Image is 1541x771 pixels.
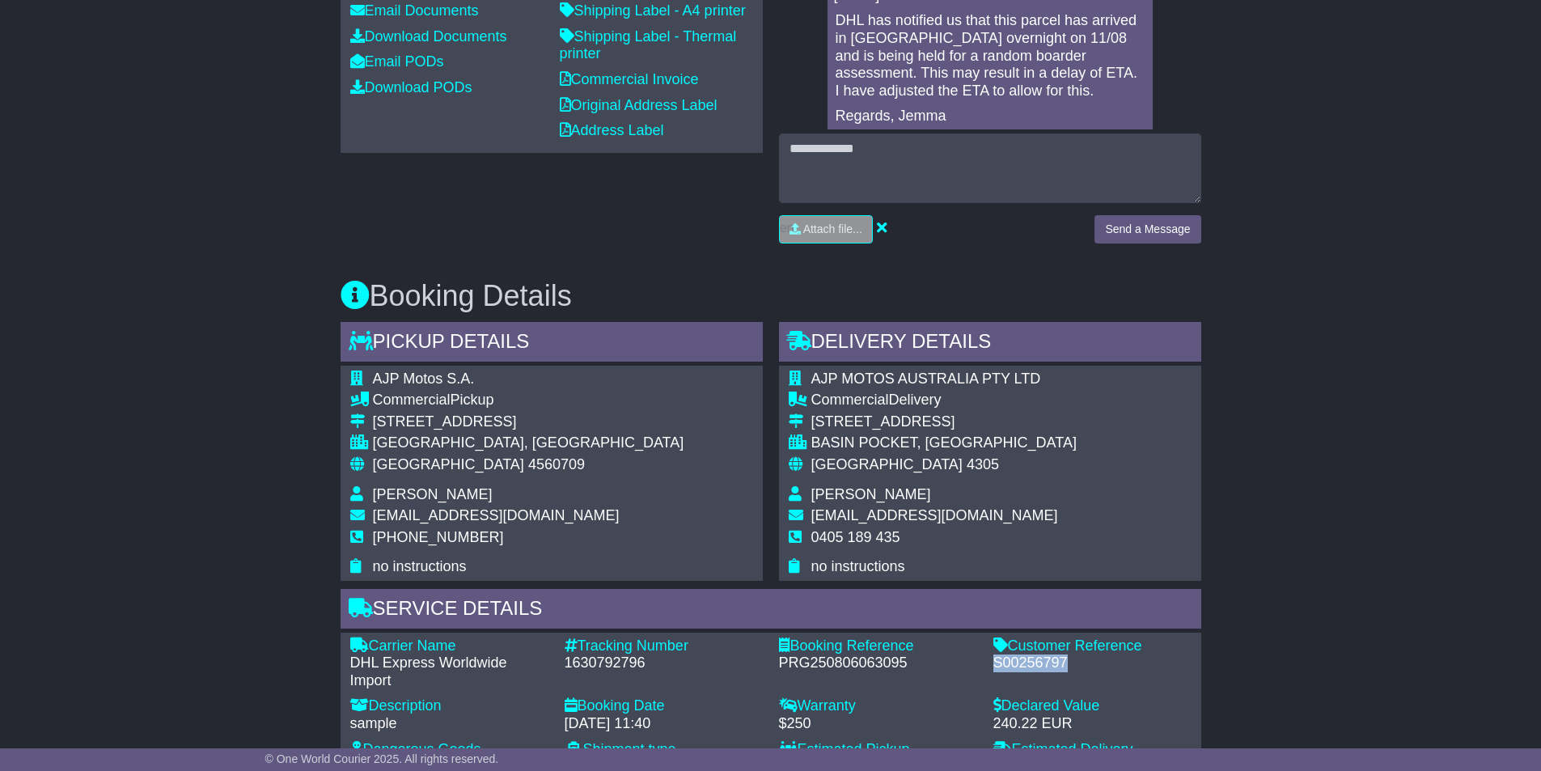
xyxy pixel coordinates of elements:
[560,71,699,87] a: Commercial Invoice
[373,371,475,387] span: AJP Motos S.A.
[811,456,963,472] span: [GEOGRAPHIC_DATA]
[565,741,763,759] div: Shipment type
[1094,215,1200,244] button: Send a Message
[565,697,763,715] div: Booking Date
[560,2,746,19] a: Shipping Label - A4 printer
[779,638,977,655] div: Booking Reference
[350,53,444,70] a: Email PODs
[836,108,1145,125] p: Regards, Jemma
[373,392,684,409] div: Pickup
[811,507,1058,523] span: [EMAIL_ADDRESS][DOMAIN_NAME]
[811,392,1077,409] div: Delivery
[565,638,763,655] div: Tracking Number
[350,741,548,759] div: Dangerous Goods
[811,413,1077,431] div: [STREET_ADDRESS]
[811,434,1077,452] div: BASIN POCKET, [GEOGRAPHIC_DATA]
[341,322,763,366] div: Pickup Details
[373,413,684,431] div: [STREET_ADDRESS]
[373,529,504,545] span: [PHONE_NUMBER]
[350,638,548,655] div: Carrier Name
[967,456,999,472] span: 4305
[350,28,507,44] a: Download Documents
[373,558,467,574] span: no instructions
[993,697,1192,715] div: Declared Value
[811,529,900,545] span: 0405 189 435
[528,456,585,472] span: 4560709
[350,79,472,95] a: Download PODs
[373,507,620,523] span: [EMAIL_ADDRESS][DOMAIN_NAME]
[811,392,889,408] span: Commercial
[565,655,763,672] div: 1630792796
[265,752,499,765] span: © One World Courier 2025. All rights reserved.
[811,486,931,502] span: [PERSON_NAME]
[779,715,977,733] div: $250
[373,456,524,472] span: [GEOGRAPHIC_DATA]
[779,322,1201,366] div: Delivery Details
[350,655,548,689] div: DHL Express Worldwide Import
[350,697,548,715] div: Description
[993,638,1192,655] div: Customer Reference
[373,486,493,502] span: [PERSON_NAME]
[836,12,1145,100] p: DHL has notified us that this parcel has arrived in [GEOGRAPHIC_DATA] overnight on 11/08 and is b...
[779,655,977,672] div: PRG250806063095
[341,280,1201,312] h3: Booking Details
[779,697,977,715] div: Warranty
[565,715,763,733] div: [DATE] 11:40
[560,28,737,62] a: Shipping Label - Thermal printer
[350,2,479,19] a: Email Documents
[993,715,1192,733] div: 240.22 EUR
[779,741,977,759] div: Estimated Pickup
[373,434,684,452] div: [GEOGRAPHIC_DATA], [GEOGRAPHIC_DATA]
[560,122,664,138] a: Address Label
[993,655,1192,672] div: S00256797
[811,558,905,574] span: no instructions
[811,371,1041,387] span: AJP MOTOS AUSTRALIA PTY LTD
[341,589,1201,633] div: Service Details
[373,392,451,408] span: Commercial
[993,741,1192,759] div: Estimated Delivery
[350,715,548,733] div: sample
[560,97,718,113] a: Original Address Label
